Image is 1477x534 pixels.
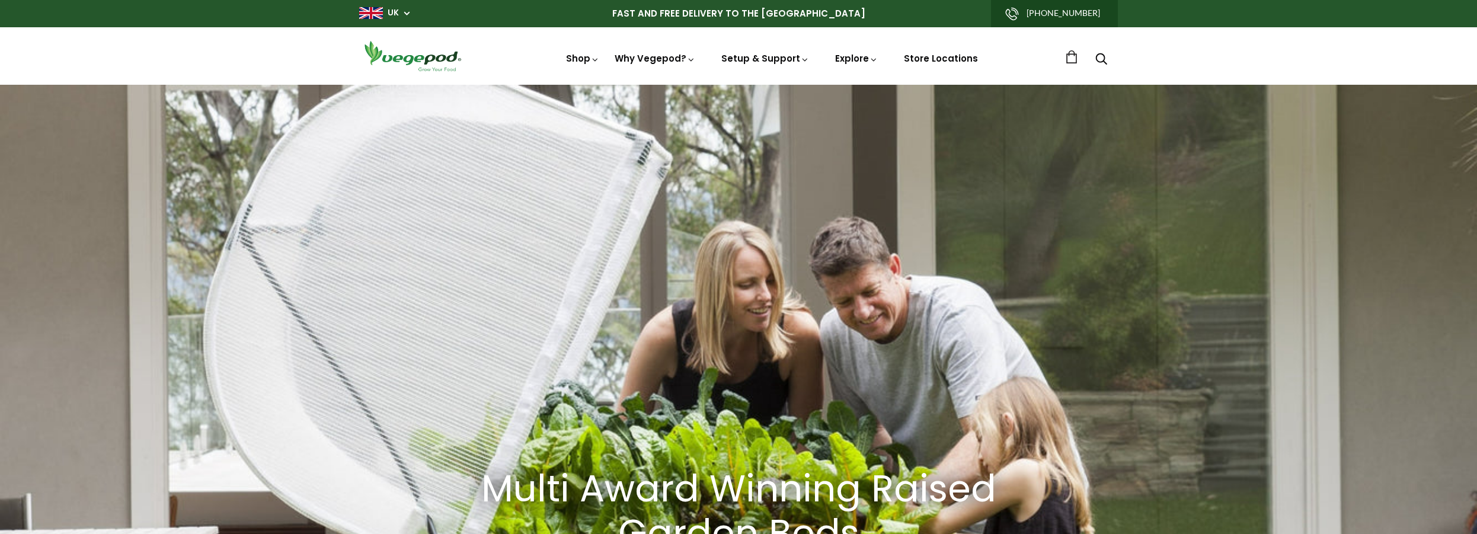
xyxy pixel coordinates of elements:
a: UK [388,7,399,19]
img: Vegepod [359,39,466,73]
a: Why Vegepod? [615,52,695,65]
a: Explore [835,52,878,65]
a: Store Locations [904,52,978,65]
a: Search [1095,54,1107,66]
img: gb_large.png [359,7,383,19]
a: Shop [566,52,599,65]
a: Setup & Support [721,52,809,65]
